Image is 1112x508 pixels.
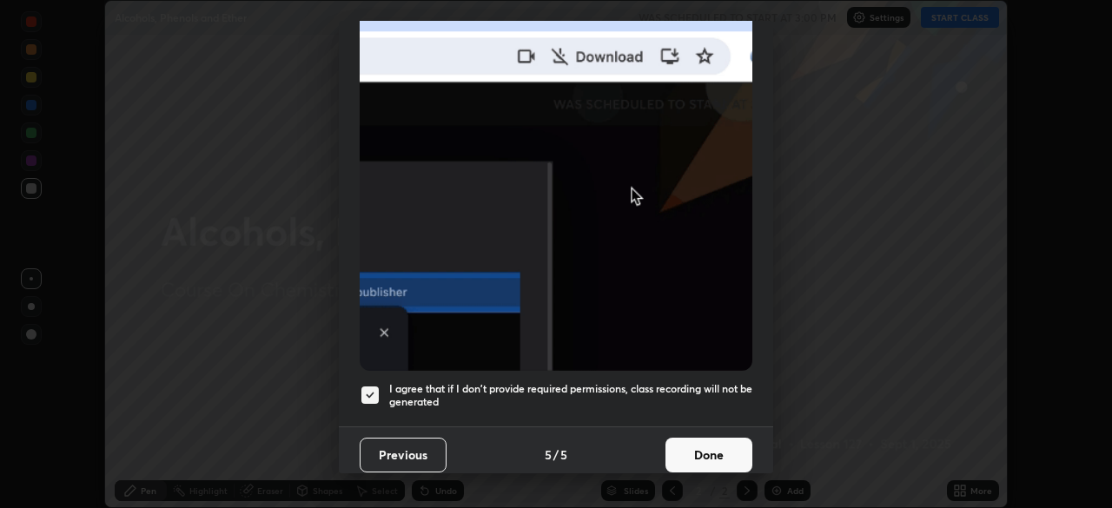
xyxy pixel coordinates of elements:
[560,445,567,464] h4: 5
[665,438,752,472] button: Done
[545,445,552,464] h4: 5
[389,382,752,409] h5: I agree that if I don't provide required permissions, class recording will not be generated
[360,438,447,472] button: Previous
[553,445,559,464] h4: /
